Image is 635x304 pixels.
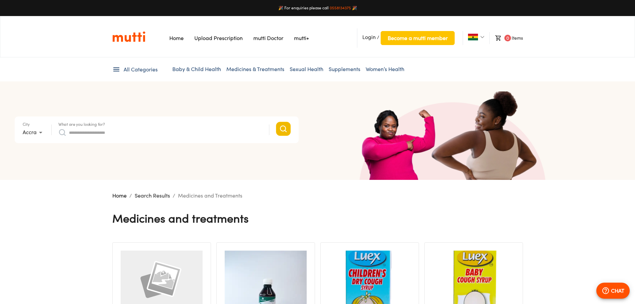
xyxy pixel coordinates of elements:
span: 0 [504,35,511,41]
button: Search [276,122,291,136]
a: Navigates to mutti doctor website [253,35,283,41]
span: All Categories [124,66,158,73]
span: Become a mutti member [388,33,448,43]
p: Medicines and Treatments [178,192,242,200]
button: CHAT [596,283,630,299]
a: Sexual Health [290,66,323,72]
img: Ghana [468,34,478,40]
li: / [173,192,175,200]
a: Navigates to Prescription Upload Page [194,35,243,41]
a: Navigates to mutti+ page [294,35,309,41]
a: Baby & Child Health [172,66,221,72]
div: Accra [23,127,45,138]
li: / [357,28,455,48]
nav: breadcrumb [112,192,523,200]
a: Medicines & Treatments [226,66,284,72]
img: Dropdown [480,35,484,39]
button: Become a mutti member [381,31,455,45]
a: Link on the logo navigates to HomePage [112,31,145,42]
img: Logo [112,31,145,42]
p: CHAT [611,287,624,295]
a: 0558134375 [330,5,351,10]
a: Navigates to Home Page [169,35,184,41]
a: Supplements [329,66,360,72]
label: City [23,122,30,126]
label: What are you looking for? [58,122,105,126]
h4: Medicines and Treatments [112,211,249,225]
a: Home [112,192,127,199]
li: / [129,192,132,200]
p: Search Results [135,192,170,200]
a: Women’s Health [366,66,404,72]
li: Items [489,32,523,44]
span: Login [362,34,376,40]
